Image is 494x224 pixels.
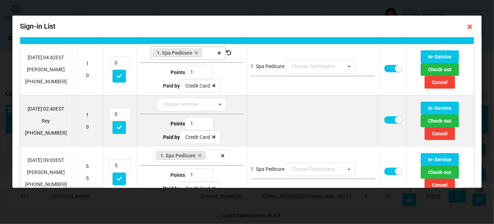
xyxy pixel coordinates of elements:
[76,111,99,118] p: 1
[421,153,459,166] button: In-Service
[12,16,482,38] div: Sign-in List
[161,100,208,108] div: Choose Services
[156,151,206,160] a: 1. Spa Pedicure
[109,159,131,173] input: Redeem
[163,83,180,89] b: Paid by
[425,179,455,191] button: Cancel
[421,114,459,127] button: Check-out
[251,63,285,70] div: 1. Spa Pedicure
[421,102,459,114] button: In-Service
[109,56,131,70] input: Redeem
[109,108,131,121] input: Redeem
[76,123,99,130] p: 0
[153,49,202,57] a: 1. Spa Pedicure
[24,66,68,73] p: [PERSON_NAME]
[76,60,99,67] p: 1
[163,186,180,191] b: Paid by
[24,169,68,176] p: [PERSON_NAME]
[185,168,213,182] input: Type Points
[24,157,68,164] p: [DATE] 09:03 EST
[421,50,459,63] button: In-Service
[76,175,99,182] p: 5
[185,117,213,130] input: Type Points
[251,166,285,173] div: 1. Spa Pedicure
[24,105,68,112] p: [DATE] 02:40 EST
[185,66,213,79] input: Type Points
[421,166,459,179] button: Check-out
[290,62,345,71] div: Choose Technicians
[185,83,210,88] div: Credit Card
[290,165,345,173] div: Choose Technicians
[425,127,455,140] button: Cancel
[425,76,455,89] button: Cancel
[171,121,185,126] b: Points
[24,54,68,61] p: [DATE] 04:42 EST
[163,134,180,140] b: Paid by
[76,163,99,170] p: 6
[24,78,68,85] p: [PHONE_NUMBER]
[171,69,185,75] b: Points
[421,63,459,76] button: Check-out
[24,181,68,188] p: [PHONE_NUMBER]
[171,172,185,178] b: Points
[24,117,68,124] p: Rey
[185,135,210,140] div: Credit Card
[185,186,210,191] div: Credit Card
[24,129,68,136] p: [PHONE_NUMBER]
[76,72,99,79] p: 0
